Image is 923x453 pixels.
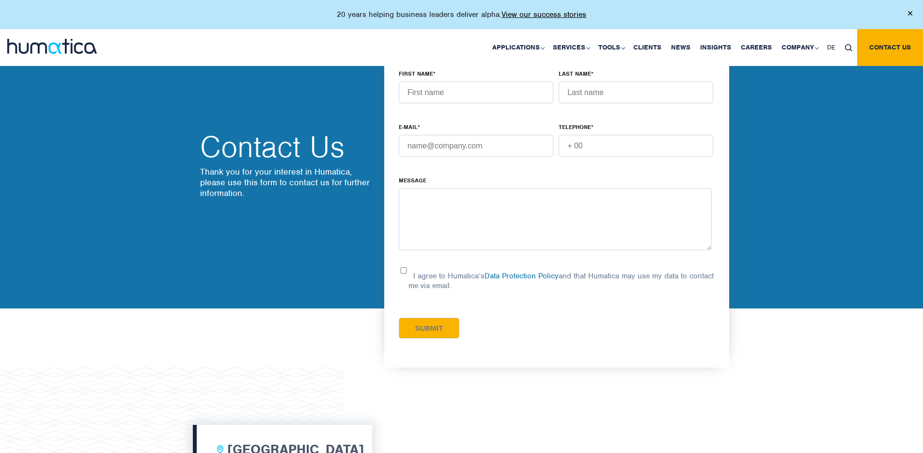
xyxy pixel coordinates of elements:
[399,81,553,103] input: First name
[559,135,713,157] input: + 00
[628,29,666,66] a: Clients
[485,271,559,281] a: Data Protection Policy
[399,177,426,184] span: Message
[337,10,586,19] p: 20 years helping business leaders deliver alpha.
[822,29,840,66] a: DE
[200,132,375,162] h2: Contact Us
[594,29,628,66] a: Tools
[845,44,852,51] img: search_icon
[559,123,591,131] span: TELEPHONE
[777,29,822,66] a: Company
[827,43,835,51] span: DE
[408,271,714,291] p: I agree to Humatica’s and that Humatica may use my data to contact me via email.
[7,39,97,54] img: logo
[501,10,586,19] a: View our success stories
[736,29,777,66] a: Careers
[200,166,375,198] p: Thank you for your interest in Humatica, please use this form to contact us for further information.
[559,70,591,78] span: LAST NAME
[857,29,923,66] a: Contact us
[695,29,736,66] a: Insights
[559,81,713,103] input: Last name
[666,29,695,66] a: News
[487,29,548,66] a: Applications
[399,318,459,339] input: Submit
[548,29,594,66] a: Services
[399,123,418,131] span: E-MAIL
[399,267,408,274] input: I agree to Humatica’sData Protection Policyand that Humatica may use my data to contact me via em...
[399,135,553,157] input: name@company.com
[399,70,433,78] span: FIRST NAME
